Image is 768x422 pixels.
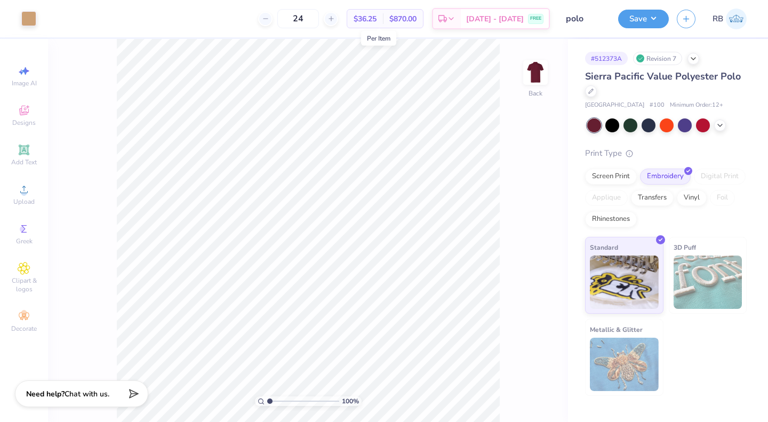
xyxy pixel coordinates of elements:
[11,158,37,166] span: Add Text
[710,190,735,206] div: Foil
[585,147,747,160] div: Print Type
[631,190,674,206] div: Transfers
[670,101,723,110] span: Minimum Order: 12 +
[585,190,628,206] div: Applique
[277,9,319,28] input: – –
[694,169,746,185] div: Digital Print
[590,324,643,335] span: Metallic & Glitter
[585,52,628,65] div: # 512373A
[16,237,33,245] span: Greek
[590,338,659,391] img: Metallic & Glitter
[5,276,43,293] span: Clipart & logos
[585,101,644,110] span: [GEOGRAPHIC_DATA]
[529,89,542,98] div: Back
[585,70,741,83] span: Sierra Pacific Value Polyester Polo
[590,256,659,309] img: Standard
[726,9,747,29] img: Rachel Burke
[530,15,541,22] span: FREE
[12,118,36,127] span: Designs
[618,10,669,28] button: Save
[590,242,618,253] span: Standard
[640,169,691,185] div: Embroidery
[389,13,417,25] span: $870.00
[633,52,682,65] div: Revision 7
[713,9,747,29] a: RB
[558,8,610,29] input: Untitled Design
[585,169,637,185] div: Screen Print
[26,389,65,399] strong: Need help?
[674,242,696,253] span: 3D Puff
[677,190,707,206] div: Vinyl
[361,31,396,46] div: Per Item
[674,256,742,309] img: 3D Puff
[466,13,524,25] span: [DATE] - [DATE]
[12,79,37,87] span: Image AI
[713,13,723,25] span: RB
[585,211,637,227] div: Rhinestones
[65,389,109,399] span: Chat with us.
[650,101,665,110] span: # 100
[342,396,359,406] span: 100 %
[11,324,37,333] span: Decorate
[13,197,35,206] span: Upload
[354,13,377,25] span: $36.25
[525,62,546,83] img: Back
